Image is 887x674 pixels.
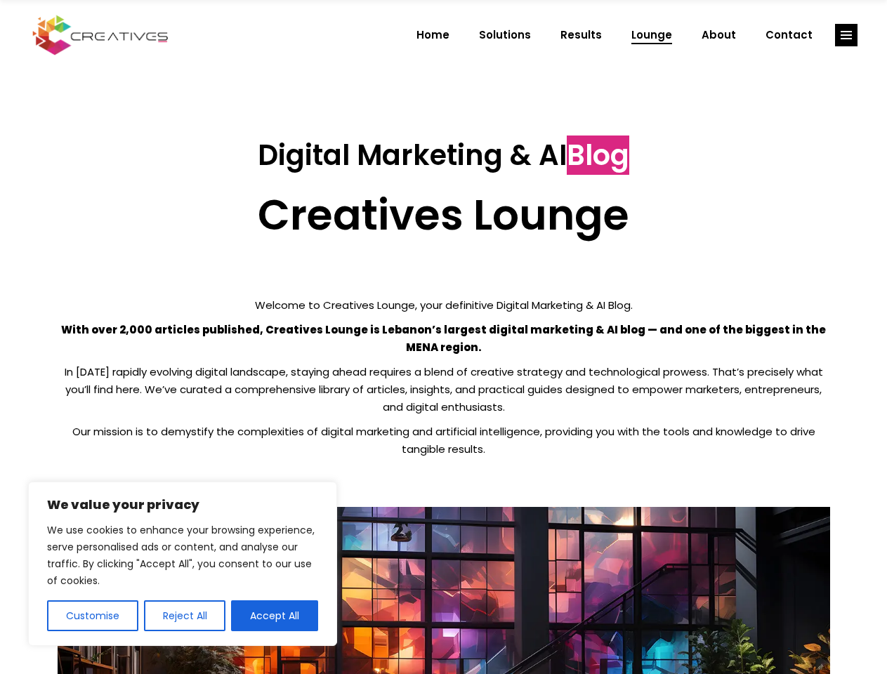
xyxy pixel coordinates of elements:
[464,17,546,53] a: Solutions
[61,322,826,355] strong: With over 2,000 articles published, Creatives Lounge is Lebanon’s largest digital marketing & AI ...
[47,496,318,513] p: We value your privacy
[47,600,138,631] button: Customise
[617,17,687,53] a: Lounge
[58,190,830,240] h2: Creatives Lounge
[560,17,602,53] span: Results
[58,138,830,172] h3: Digital Marketing & AI
[416,17,449,53] span: Home
[28,482,337,646] div: We value your privacy
[58,363,830,416] p: In [DATE] rapidly evolving digital landscape, staying ahead requires a blend of creative strategy...
[835,24,858,46] a: link
[402,17,464,53] a: Home
[687,17,751,53] a: About
[751,17,827,53] a: Contact
[766,17,813,53] span: Contact
[58,423,830,458] p: Our mission is to demystify the complexities of digital marketing and artificial intelligence, pr...
[231,600,318,631] button: Accept All
[631,17,672,53] span: Lounge
[29,13,171,57] img: Creatives
[47,522,318,589] p: We use cookies to enhance your browsing experience, serve personalised ads or content, and analys...
[546,17,617,53] a: Results
[58,296,830,314] p: Welcome to Creatives Lounge, your definitive Digital Marketing & AI Blog.
[479,17,531,53] span: Solutions
[144,600,226,631] button: Reject All
[702,17,736,53] span: About
[567,136,629,175] span: Blog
